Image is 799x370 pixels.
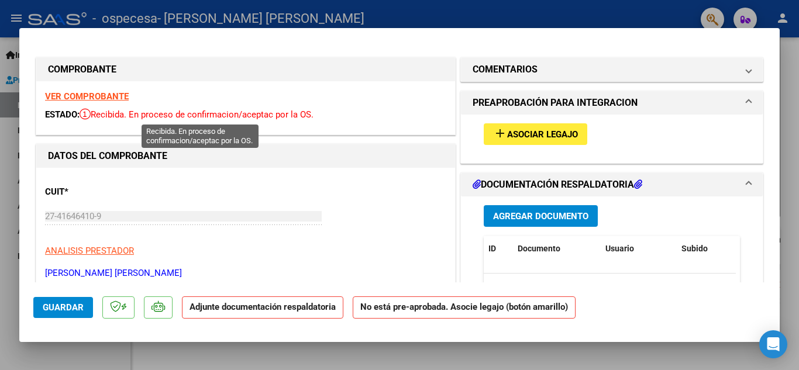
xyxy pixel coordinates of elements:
p: [PERSON_NAME] [PERSON_NAME] [45,267,446,280]
a: VER COMPROBANTE [45,91,129,102]
span: Agregar Documento [493,211,588,222]
h1: DOCUMENTACIÓN RESPALDATORIA [473,178,642,192]
p: CUIT [45,185,166,199]
datatable-header-cell: Usuario [601,236,677,261]
span: Usuario [605,244,634,253]
mat-expansion-panel-header: DOCUMENTACIÓN RESPALDATORIA [461,173,763,196]
datatable-header-cell: Documento [513,236,601,261]
div: No data to display [484,274,736,303]
span: ANALISIS PRESTADOR [45,245,134,256]
strong: Adjunte documentación respaldatoria [190,302,336,312]
button: Guardar [33,297,93,318]
mat-expansion-panel-header: COMENTARIOS [461,58,763,81]
span: Documento [518,244,560,253]
strong: No está pre-aprobada. Asocie legajo (botón amarillo) [353,296,576,319]
datatable-header-cell: Subido [677,236,735,261]
strong: COMPROBANTE [48,64,116,75]
datatable-header-cell: ID [484,236,513,261]
span: ESTADO: [45,109,80,120]
strong: DATOS DEL COMPROBANTE [48,150,167,161]
span: Guardar [43,302,84,313]
h1: PREAPROBACIÓN PARA INTEGRACION [473,96,638,110]
mat-icon: add [493,126,507,140]
mat-expansion-panel-header: PREAPROBACIÓN PARA INTEGRACION [461,91,763,115]
span: Asociar Legajo [507,129,578,140]
button: Asociar Legajo [484,123,587,145]
datatable-header-cell: Acción [735,236,794,261]
span: Recibida. En proceso de confirmacion/aceptac por la OS. [80,109,314,120]
button: Agregar Documento [484,205,598,227]
span: ID [488,244,496,253]
h1: COMENTARIOS [473,63,538,77]
div: Open Intercom Messenger [759,330,787,358]
span: Subido [681,244,708,253]
div: PREAPROBACIÓN PARA INTEGRACION [461,115,763,163]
